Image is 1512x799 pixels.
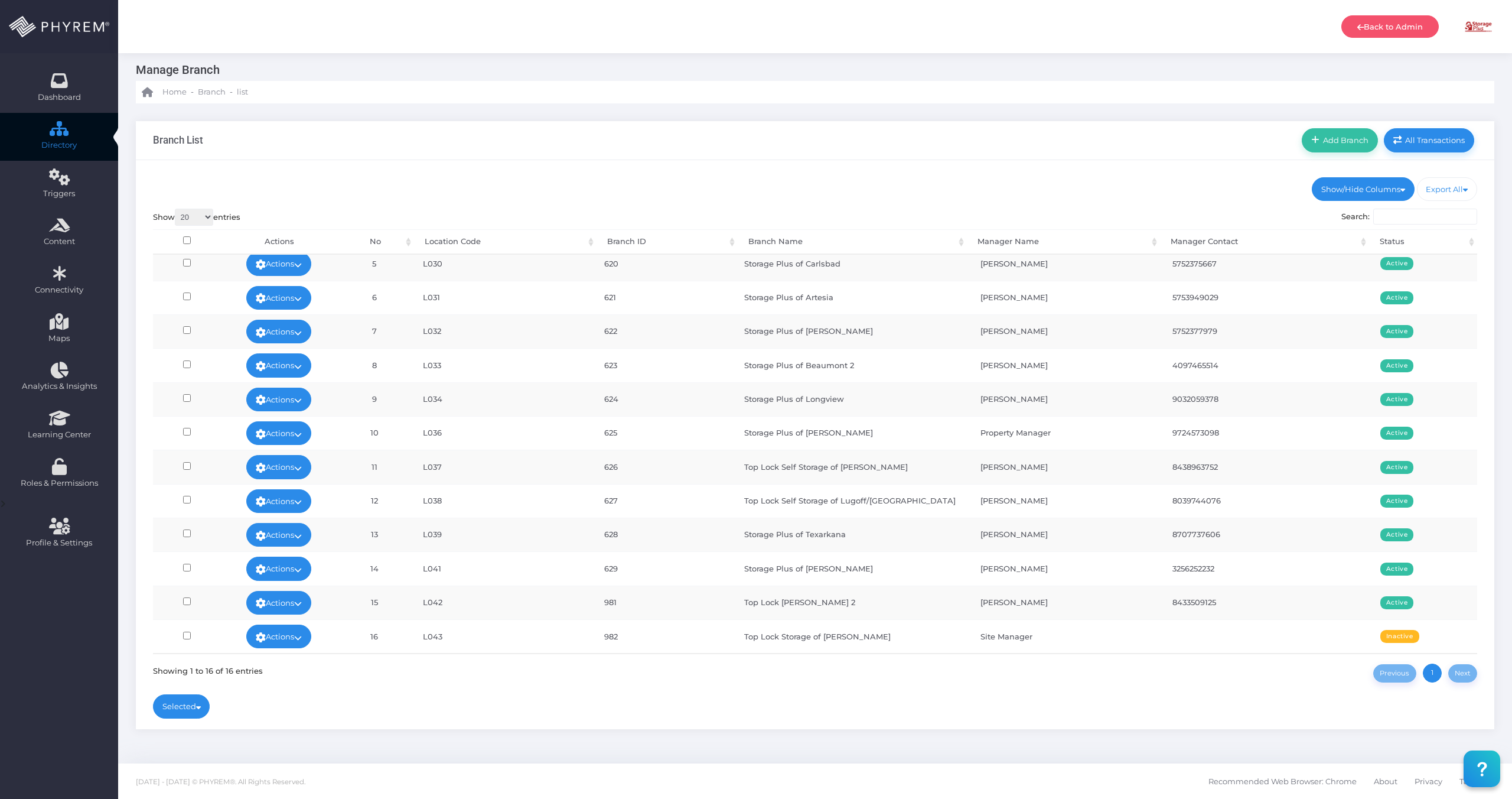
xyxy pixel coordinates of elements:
span: Profile & Settings [26,537,92,549]
td: 4097465514 [1162,348,1369,382]
span: Active [1380,291,1414,304]
td: Property Manager [970,416,1162,450]
td: 5753949029 [1162,281,1369,314]
td: 8707737606 [1162,518,1369,551]
td: 626 [594,450,734,483]
span: Home [162,86,187,98]
span: Active [1380,359,1414,372]
td: 5752377979 [1162,314,1369,348]
td: 623 [594,348,734,382]
td: Storage Plus of Longview [734,382,970,416]
td: L042 [412,586,594,619]
th: Branch ID: activate to sort column ascending [597,229,738,255]
span: About [1374,769,1397,794]
td: 620 [594,246,734,280]
td: L036 [412,416,594,450]
span: [DATE] - [DATE] © PHYREM®. All Rights Reserved. [136,778,305,786]
td: Top Lock [PERSON_NAME] 2 [734,586,970,619]
span: Active [1380,495,1414,508]
td: 6 [337,281,413,314]
td: Site Manager [970,619,1162,653]
td: 16 [337,619,413,653]
a: Back to Admin [1341,15,1439,38]
td: Storage Plus of [PERSON_NAME] [734,416,970,450]
a: Actions [246,286,311,310]
td: 9032059378 [1162,382,1369,416]
td: [PERSON_NAME] [970,314,1162,348]
a: Actions [246,252,311,275]
span: Active [1380,257,1414,270]
a: Privacy [1415,764,1442,799]
td: 9724573098 [1162,416,1369,450]
td: 622 [594,314,734,348]
td: L032 [412,314,594,348]
th: Branch Name: activate to sort column ascending [738,229,967,255]
td: 8433509125 [1162,586,1369,619]
td: 3256252232 [1162,551,1369,585]
a: Selected [153,694,210,718]
span: T&C [1459,769,1474,794]
a: Actions [246,388,311,411]
td: 981 [594,586,734,619]
td: [PERSON_NAME] [970,382,1162,416]
input: Search: [1373,209,1477,225]
a: list [237,81,248,103]
a: Actions [246,523,311,547]
span: list [237,86,248,98]
a: Actions [246,625,311,648]
li: - [189,86,195,98]
td: L033 [412,348,594,382]
a: Actions [246,489,311,513]
a: Export All [1417,177,1478,201]
span: Privacy [1415,769,1442,794]
td: L041 [412,551,594,585]
span: Active [1380,393,1414,406]
td: 628 [594,518,734,551]
td: 8438963752 [1162,450,1369,483]
td: 11 [337,450,413,483]
td: L037 [412,450,594,483]
div: Showing 1 to 16 of 16 entries [153,662,263,677]
th: Status: activate to sort column ascending [1369,229,1478,255]
td: 625 [594,416,734,450]
td: Storage Plus of Carlsbad [734,246,970,280]
span: Roles & Permissions [8,478,110,489]
li: - [228,86,234,98]
label: Search: [1341,209,1478,225]
td: 982 [594,619,734,653]
span: Maps [48,333,70,345]
td: L038 [412,484,594,518]
span: Active [1380,325,1414,338]
td: Storage Plus of Texarkana [734,518,970,551]
td: L030 [412,246,594,280]
td: [PERSON_NAME] [970,518,1162,551]
td: [PERSON_NAME] [970,586,1162,619]
h3: Branch List [153,134,203,146]
span: Dashboard [38,92,81,103]
td: 13 [337,518,413,551]
td: [PERSON_NAME] [970,246,1162,280]
td: Top Lock Self Storage of Lugoff/[GEOGRAPHIC_DATA] [734,484,970,518]
a: Recommended Web Browser: Chrome [1208,764,1357,799]
span: Triggers [8,188,110,200]
span: Active [1380,528,1414,541]
td: 5 [337,246,413,280]
td: 12 [337,484,413,518]
td: L043 [412,619,594,653]
span: Add Branch [1319,135,1369,145]
td: Storage Plus of Artesia [734,281,970,314]
a: Add Branch [1302,128,1378,152]
span: Inactive [1380,630,1419,643]
td: 14 [337,551,413,585]
span: Active [1380,563,1414,576]
span: All Transactions [1402,135,1465,145]
td: 624 [594,382,734,416]
td: 621 [594,281,734,314]
span: Active [1380,461,1414,474]
td: [PERSON_NAME] [970,450,1162,483]
span: Learning Center [8,429,110,441]
span: Directory [8,139,110,151]
td: Storage Plus of Beaumont 2 [734,348,970,382]
td: 5752375667 [1162,246,1369,280]
th: Location Code: activate to sort column ascending [414,229,597,255]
